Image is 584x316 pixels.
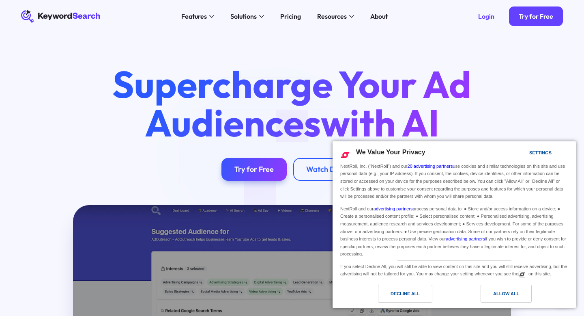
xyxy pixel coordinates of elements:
[181,11,207,21] div: Features
[515,146,535,161] a: Settings
[356,149,425,156] span: We Value Your Privacy
[374,206,413,211] a: advertising partners
[306,165,350,174] div: Watch Demo
[339,203,570,259] div: NextRoll and our process personal data to: ● Store and/or access information on a device; ● Creat...
[408,164,453,169] a: 20 advertising partners
[478,12,494,20] div: Login
[97,65,487,142] h1: Supercharge Your Ad Audiences
[221,158,287,181] a: Try for Free
[321,99,439,146] span: with AI
[337,285,454,307] a: Decline All
[468,6,504,26] a: Login
[446,236,485,241] a: advertising partners
[275,10,306,23] a: Pricing
[280,11,301,21] div: Pricing
[230,11,257,21] div: Solutions
[234,165,274,174] div: Try for Free
[519,12,553,20] div: Try for Free
[370,11,388,21] div: About
[339,162,570,201] div: NextRoll, Inc. ("NextRoll") and our use cookies and similar technologies on this site and use per...
[529,148,552,157] div: Settings
[365,10,393,23] a: About
[509,6,563,26] a: Try for Free
[493,289,519,298] div: Allow All
[339,261,570,279] div: If you select Decline All, you will still be able to view content on this site and you will still...
[317,11,347,21] div: Resources
[454,285,571,307] a: Allow All
[391,289,420,298] div: Decline All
